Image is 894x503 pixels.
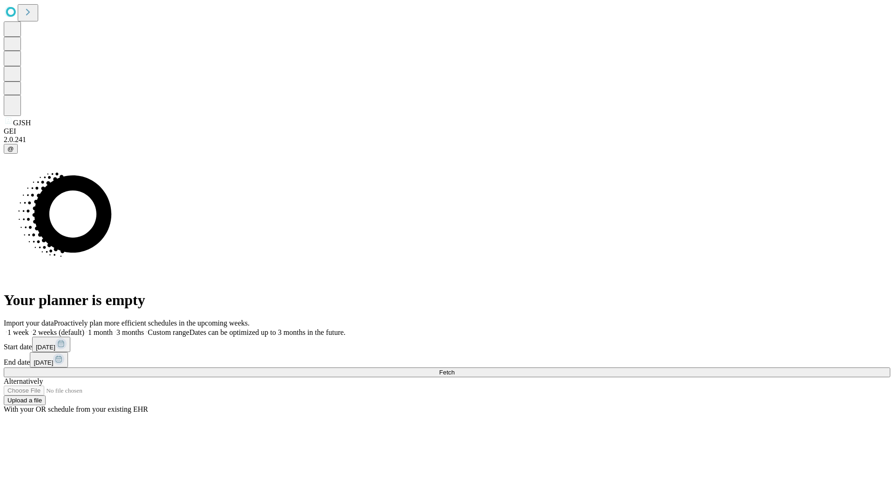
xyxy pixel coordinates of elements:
button: [DATE] [32,337,70,352]
span: Import your data [4,319,54,327]
span: Dates can be optimized up to 3 months in the future. [190,328,345,336]
span: Fetch [439,369,454,376]
span: GJSH [13,119,31,127]
span: @ [7,145,14,152]
button: @ [4,144,18,154]
span: [DATE] [34,359,53,366]
span: 1 month [88,328,113,336]
span: Alternatively [4,377,43,385]
div: 2.0.241 [4,136,890,144]
span: 1 week [7,328,29,336]
div: GEI [4,127,890,136]
button: Fetch [4,367,890,377]
span: With your OR schedule from your existing EHR [4,405,148,413]
div: Start date [4,337,890,352]
button: Upload a file [4,395,46,405]
span: Proactively plan more efficient schedules in the upcoming weeks. [54,319,250,327]
span: 3 months [116,328,144,336]
div: End date [4,352,890,367]
button: [DATE] [30,352,68,367]
span: 2 weeks (default) [33,328,84,336]
h1: Your planner is empty [4,292,890,309]
span: [DATE] [36,344,55,351]
span: Custom range [148,328,189,336]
